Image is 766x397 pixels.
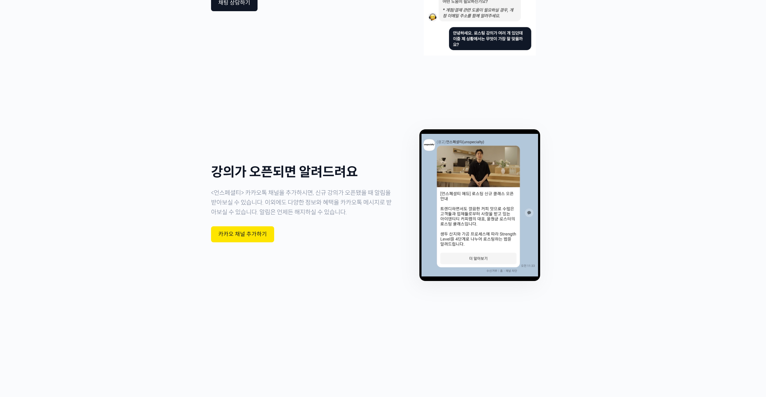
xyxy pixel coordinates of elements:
a: 설정 [78,192,116,207]
span: 대화 [55,201,62,206]
div: 카카오 채널 추가하기 [218,231,267,238]
span: 설정 [93,201,101,205]
h1: 강의가 오픈되면 알려드려요 [211,165,396,179]
a: 홈 [2,192,40,207]
a: 대화 [40,192,78,207]
p: <언스페셜티> 카카오톡 채널을 추가하시면, 신규 강의가 오픈됐을 때 알림을 받아보실 수 있습니다. 이외에도 다양한 정보와 혜택을 카카오톡 메시지로 받아보실 수 있습니다. 알림... [211,188,396,217]
span: 홈 [19,201,23,205]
